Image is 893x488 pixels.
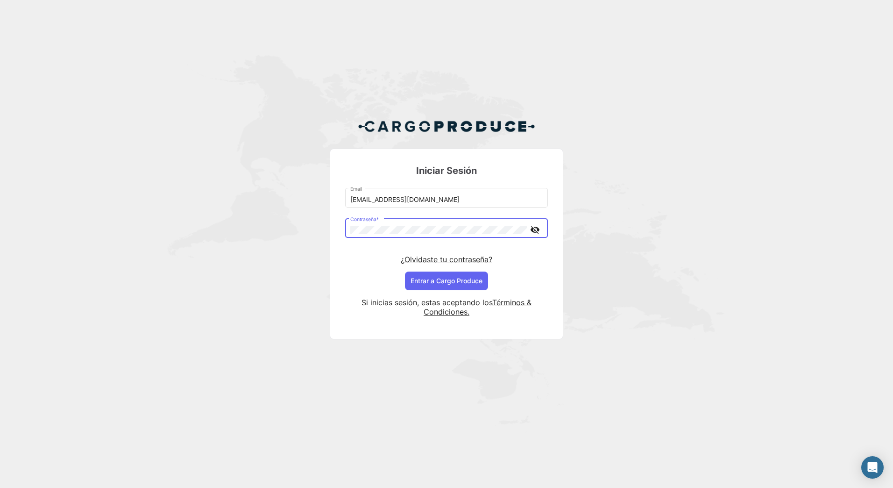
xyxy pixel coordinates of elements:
[405,272,488,290] button: Entrar a Cargo Produce
[361,298,492,307] span: Si inicias sesión, estas aceptando los
[401,255,492,264] a: ¿Olvidaste tu contraseña?
[358,115,535,137] img: Cargo Produce Logo
[345,164,548,177] h3: Iniciar Sesión
[861,456,884,479] div: Abrir Intercom Messenger
[350,196,543,204] input: Email
[424,298,532,316] a: Términos & Condiciones.
[529,224,540,236] mat-icon: visibility_off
